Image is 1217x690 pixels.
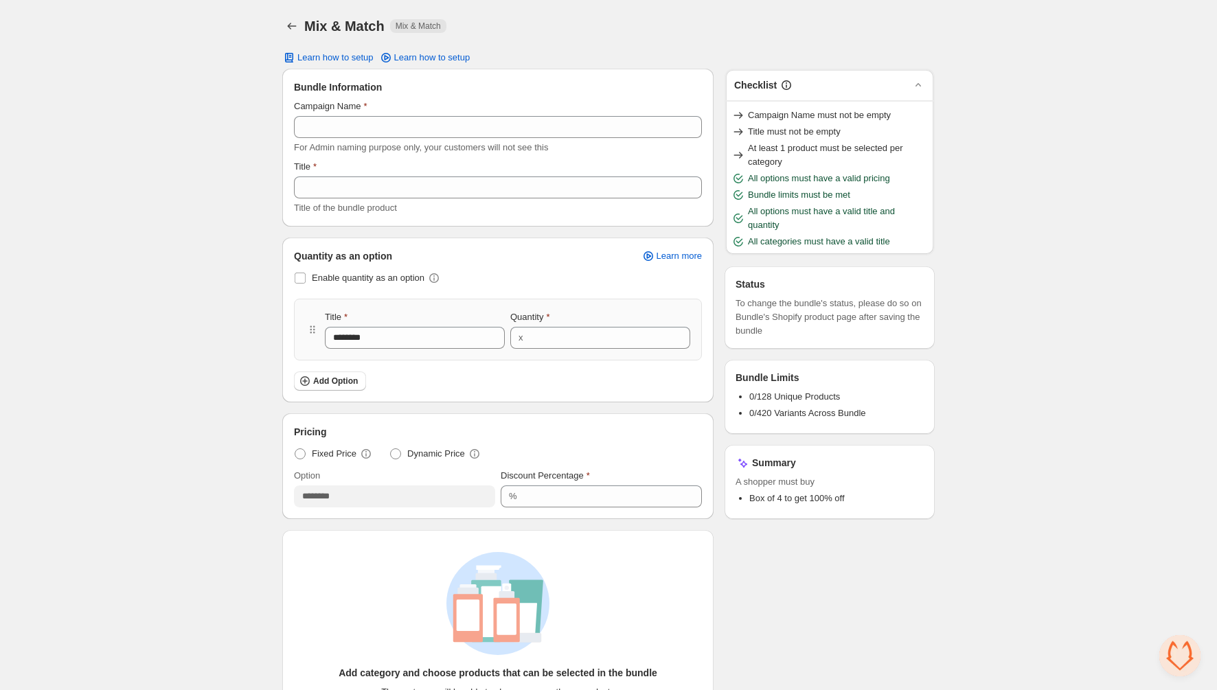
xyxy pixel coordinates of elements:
span: Add Option [313,376,358,387]
span: A shopper must buy [736,475,924,489]
span: Learn how to setup [297,52,374,63]
a: Learn more [633,246,710,266]
span: 0/420 Variants Across Bundle [749,408,866,418]
span: At least 1 product must be selected per category [748,141,928,169]
span: Learn how to setup [394,52,470,63]
a: Open chat [1159,635,1201,676]
h3: Bundle Limits [736,371,799,384]
span: Bundle Information [294,80,382,94]
h1: Mix & Match [304,18,385,34]
span: Bundle limits must be met [748,188,850,202]
button: Learn how to setup [274,48,382,67]
span: Dynamic Price [407,447,465,461]
h3: Checklist [734,78,777,92]
li: Box of 4 to get 100% off [749,492,924,505]
label: Campaign Name [294,100,367,113]
h3: Status [736,277,765,291]
label: Discount Percentage [501,469,590,483]
label: Quantity [510,310,549,324]
div: % [509,490,517,503]
h3: Add category and choose products that can be selected in the bundle [339,666,657,680]
span: Fixed Price [312,447,356,461]
label: Title [325,310,348,324]
span: 0/128 Unique Products [749,391,840,402]
span: Learn more [657,251,702,262]
span: Mix & Match [396,21,441,32]
div: x [519,331,523,345]
label: Title [294,160,317,174]
button: Add Option [294,371,366,391]
h3: Summary [752,456,796,470]
span: All options must have a valid pricing [748,172,890,185]
label: Option [294,469,320,483]
span: All categories must have a valid title [748,235,890,249]
button: Back [282,16,302,36]
span: Pricing [294,425,326,439]
span: Enable quantity as an option [312,273,424,283]
span: To change the bundle's status, please do so on Bundle's Shopify product page after saving the bundle [736,297,924,338]
span: Title must not be empty [748,125,841,139]
span: Quantity as an option [294,249,392,263]
a: Learn how to setup [371,48,479,67]
span: Campaign Name must not be empty [748,108,891,122]
span: Title of the bundle product [294,203,397,213]
span: All options must have a valid title and quantity [748,205,928,232]
span: For Admin naming purpose only, your customers will not see this [294,142,548,152]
